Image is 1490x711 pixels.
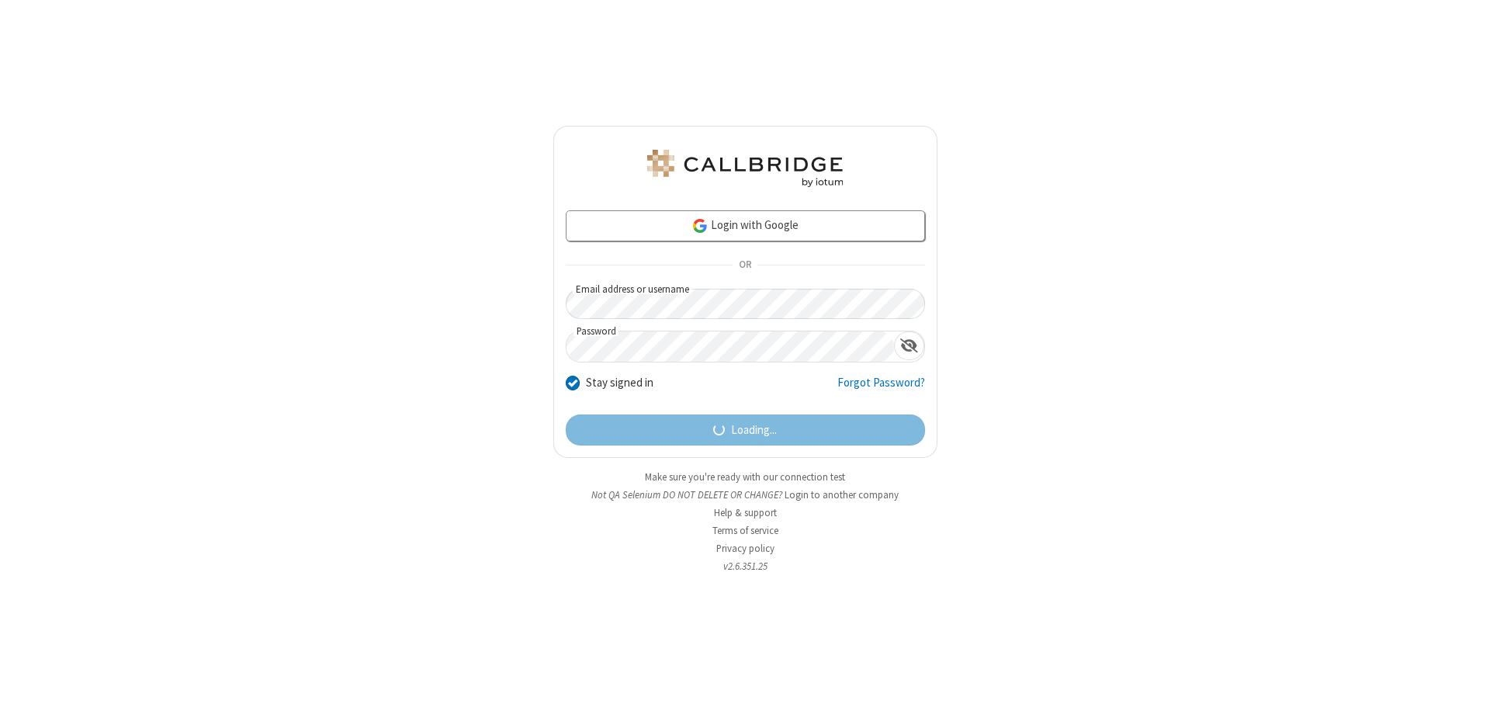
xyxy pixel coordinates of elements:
a: Terms of service [712,524,778,537]
label: Stay signed in [586,374,653,392]
a: Forgot Password? [837,374,925,404]
img: QA Selenium DO NOT DELETE OR CHANGE [644,150,846,187]
div: Show password [894,331,924,360]
input: Email address or username [566,289,925,319]
button: Loading... [566,414,925,446]
button: Login to another company [785,487,899,502]
span: OR [733,255,757,276]
input: Password [567,331,894,362]
a: Privacy policy [716,542,774,555]
a: Login with Google [566,210,925,241]
li: v2.6.351.25 [553,559,937,574]
span: Loading... [731,421,777,439]
a: Make sure you're ready with our connection test [645,470,845,484]
li: Not QA Selenium DO NOT DELETE OR CHANGE? [553,487,937,502]
img: google-icon.png [691,217,709,234]
a: Help & support [714,506,777,519]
